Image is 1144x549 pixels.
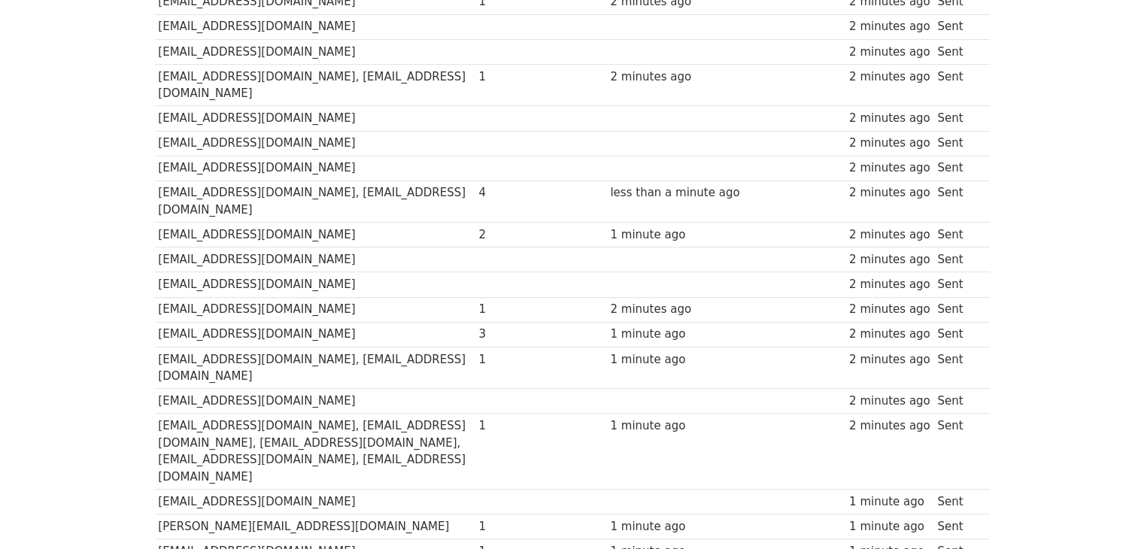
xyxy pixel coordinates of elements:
[849,393,930,410] div: 2 minutes ago
[155,414,475,490] td: [EMAIL_ADDRESS][DOMAIN_NAME], [EMAIL_ADDRESS][DOMAIN_NAME], [EMAIL_ADDRESS][DOMAIN_NAME], [EMAIL_...
[155,272,475,297] td: [EMAIL_ADDRESS][DOMAIN_NAME]
[933,247,982,272] td: Sent
[849,417,930,435] div: 2 minutes ago
[155,297,475,322] td: [EMAIL_ADDRESS][DOMAIN_NAME]
[610,68,739,86] div: 2 minutes ago
[155,156,475,180] td: [EMAIL_ADDRESS][DOMAIN_NAME]
[478,226,539,244] div: 2
[849,44,930,61] div: 2 minutes ago
[849,18,930,35] div: 2 minutes ago
[610,417,739,435] div: 1 minute ago
[849,326,930,343] div: 2 minutes ago
[478,518,539,535] div: 1
[849,251,930,268] div: 2 minutes ago
[155,247,475,272] td: [EMAIL_ADDRESS][DOMAIN_NAME]
[610,518,739,535] div: 1 minute ago
[933,131,982,156] td: Sent
[849,226,930,244] div: 2 minutes ago
[849,135,930,152] div: 2 minutes ago
[933,389,982,414] td: Sent
[849,518,930,535] div: 1 minute ago
[933,106,982,131] td: Sent
[849,68,930,86] div: 2 minutes ago
[155,347,475,389] td: [EMAIL_ADDRESS][DOMAIN_NAME], [EMAIL_ADDRESS][DOMAIN_NAME]
[933,64,982,106] td: Sent
[155,490,475,514] td: [EMAIL_ADDRESS][DOMAIN_NAME]
[155,131,475,156] td: [EMAIL_ADDRESS][DOMAIN_NAME]
[933,514,982,539] td: Sent
[933,180,982,223] td: Sent
[849,159,930,177] div: 2 minutes ago
[849,301,930,318] div: 2 minutes ago
[155,322,475,347] td: [EMAIL_ADDRESS][DOMAIN_NAME]
[610,301,739,318] div: 2 minutes ago
[933,223,982,247] td: Sent
[849,493,930,511] div: 1 minute ago
[155,514,475,539] td: [PERSON_NAME][EMAIL_ADDRESS][DOMAIN_NAME]
[155,14,475,39] td: [EMAIL_ADDRESS][DOMAIN_NAME]
[933,39,982,64] td: Sent
[478,326,539,343] div: 3
[933,14,982,39] td: Sent
[155,223,475,247] td: [EMAIL_ADDRESS][DOMAIN_NAME]
[933,322,982,347] td: Sent
[155,180,475,223] td: [EMAIL_ADDRESS][DOMAIN_NAME], [EMAIL_ADDRESS][DOMAIN_NAME]
[933,156,982,180] td: Sent
[610,184,739,202] div: less than a minute ago
[933,414,982,490] td: Sent
[933,297,982,322] td: Sent
[610,351,739,369] div: 1 minute ago
[478,184,539,202] div: 4
[155,389,475,414] td: [EMAIL_ADDRESS][DOMAIN_NAME]
[1069,477,1144,549] iframe: Chat Widget
[933,272,982,297] td: Sent
[155,39,475,64] td: [EMAIL_ADDRESS][DOMAIN_NAME]
[478,68,539,86] div: 1
[478,301,539,318] div: 1
[610,226,739,244] div: 1 minute ago
[610,326,739,343] div: 1 minute ago
[933,490,982,514] td: Sent
[849,184,930,202] div: 2 minutes ago
[933,347,982,389] td: Sent
[478,417,539,435] div: 1
[849,110,930,127] div: 2 minutes ago
[155,64,475,106] td: [EMAIL_ADDRESS][DOMAIN_NAME], [EMAIL_ADDRESS][DOMAIN_NAME]
[155,106,475,131] td: [EMAIL_ADDRESS][DOMAIN_NAME]
[478,351,539,369] div: 1
[849,276,930,293] div: 2 minutes ago
[849,351,930,369] div: 2 minutes ago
